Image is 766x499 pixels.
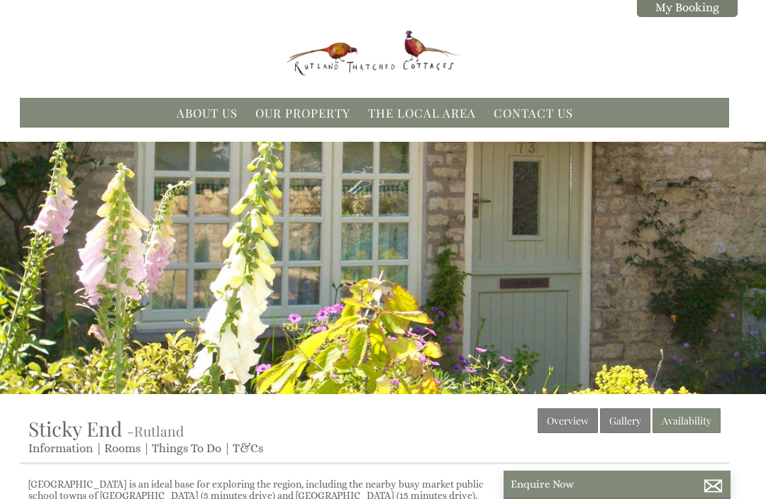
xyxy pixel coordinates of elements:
[233,442,263,455] a: T&Cs
[255,105,350,120] a: Our Property
[600,408,650,433] a: Gallery
[28,442,93,455] a: Information
[286,26,463,78] img: Rutland Thatched Cottages
[28,415,127,442] a: Sticky End
[152,442,221,455] a: Things To Do
[368,105,476,120] a: The Local Area
[653,408,721,433] a: Availability
[28,415,122,442] span: Sticky End
[511,478,723,490] p: Enquire Now
[127,422,184,440] span: -
[177,105,238,120] a: About Us
[104,442,140,455] a: Rooms
[538,408,598,433] a: Overview
[134,422,184,440] a: Rutland
[494,105,573,120] a: Contact Us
